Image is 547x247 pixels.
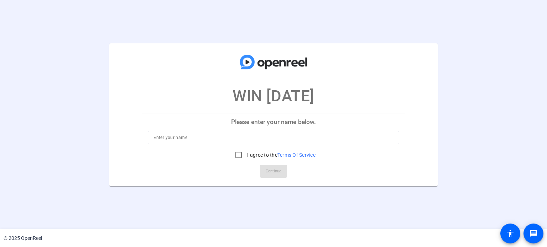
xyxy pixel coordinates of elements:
[529,229,538,238] mat-icon: message
[277,152,316,158] a: Terms Of Service
[238,50,309,74] img: company-logo
[4,235,42,242] div: © 2025 OpenReel
[246,151,316,159] label: I agree to the
[142,113,405,130] p: Please enter your name below.
[153,133,393,142] input: Enter your name
[506,229,515,238] mat-icon: accessibility
[233,84,314,108] p: WIN [DATE]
